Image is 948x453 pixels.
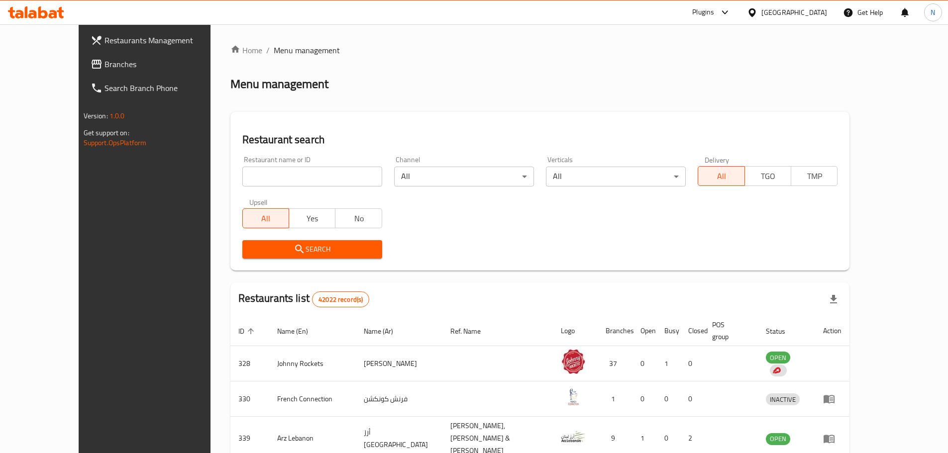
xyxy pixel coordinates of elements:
a: Support.OpsPlatform [84,136,147,149]
h2: Restaurants list [238,291,370,307]
td: [PERSON_NAME] [356,346,442,381]
button: TGO [744,166,791,186]
span: Restaurants Management [105,34,229,46]
img: French Connection [561,384,586,409]
td: 1 [656,346,680,381]
span: All [702,169,740,183]
th: Busy [656,316,680,346]
th: Action [815,316,849,346]
div: Total records count [312,291,369,307]
span: OPEN [766,433,790,445]
td: 0 [656,381,680,417]
button: All [242,208,289,228]
button: Yes [289,208,335,228]
img: Johnny Rockets [561,349,586,374]
a: Restaurants Management [83,28,237,52]
h2: Menu management [230,76,328,92]
span: 1.0.0 [109,109,125,122]
span: No [339,211,378,226]
img: delivery hero logo [772,366,781,375]
span: Name (En) [277,325,321,337]
th: Logo [553,316,598,346]
th: Branches [598,316,632,346]
span: OPEN [766,352,790,363]
td: 330 [230,381,269,417]
td: 328 [230,346,269,381]
div: All [546,167,686,186]
td: فرنش كونكشن [356,381,442,417]
button: Search [242,240,382,259]
td: Johnny Rockets [269,346,356,381]
span: Name (Ar) [364,325,406,337]
td: French Connection [269,381,356,417]
th: Closed [680,316,704,346]
span: Search Branch Phone [105,82,229,94]
span: ID [238,325,257,337]
td: 0 [632,346,656,381]
span: All [247,211,285,226]
div: All [394,167,534,186]
button: All [698,166,744,186]
td: 37 [598,346,632,381]
input: Search for restaurant name or ID.. [242,167,382,186]
td: 0 [632,381,656,417]
label: Delivery [705,156,730,163]
td: 1 [598,381,632,417]
div: Menu [823,433,842,445]
h2: Restaurant search [242,132,838,147]
span: Search [250,243,374,256]
div: [GEOGRAPHIC_DATA] [761,7,827,18]
div: Indicates that the vendor menu management has been moved to DH Catalog service [770,364,787,376]
span: Ref. Name [450,325,494,337]
span: TGO [749,169,787,183]
div: Plugins [692,6,714,18]
li: / [266,44,270,56]
a: Home [230,44,262,56]
div: Export file [822,287,845,311]
span: Branches [105,58,229,70]
span: INACTIVE [766,394,800,405]
button: No [335,208,382,228]
div: Menu [823,393,842,405]
button: TMP [791,166,838,186]
a: Search Branch Phone [83,76,237,100]
span: Get support on: [84,126,129,139]
span: POS group [712,319,746,343]
th: Open [632,316,656,346]
span: Yes [293,211,331,226]
td: 0 [680,346,704,381]
label: Upsell [249,198,268,205]
span: TMP [795,169,834,183]
a: Branches [83,52,237,76]
span: Menu management [274,44,340,56]
span: Status [766,325,798,337]
img: Arz Lebanon [561,424,586,449]
td: 0 [680,381,704,417]
span: Version: [84,109,108,122]
nav: breadcrumb [230,44,850,56]
span: N [931,7,935,18]
span: 42022 record(s) [313,295,369,304]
